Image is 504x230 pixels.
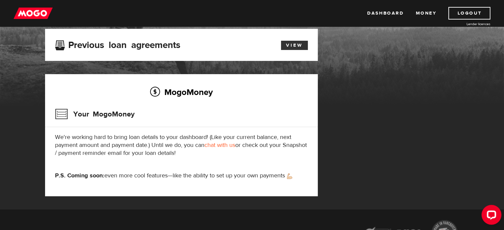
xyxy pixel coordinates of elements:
[416,7,436,20] a: Money
[476,202,504,230] iframe: LiveChat chat widget
[281,41,308,50] a: View
[55,172,104,179] strong: P.S. Coming soon:
[14,7,53,20] img: mogo_logo-11ee424be714fa7cbb0f0f49df9e16ec.png
[55,133,308,157] p: We're working hard to bring loan details to your dashboard! (Like your current balance, next paym...
[287,173,292,179] img: strong arm emoji
[55,172,308,180] p: even more cool features—like the ability to set up your own payments
[55,85,308,99] h2: MogoMoney
[55,106,135,123] h3: Your MogoMoney
[204,141,235,149] a: chat with us
[441,22,490,26] a: Lender licences
[367,7,404,20] a: Dashboard
[448,7,490,20] a: Logout
[55,40,180,48] h3: Previous loan agreements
